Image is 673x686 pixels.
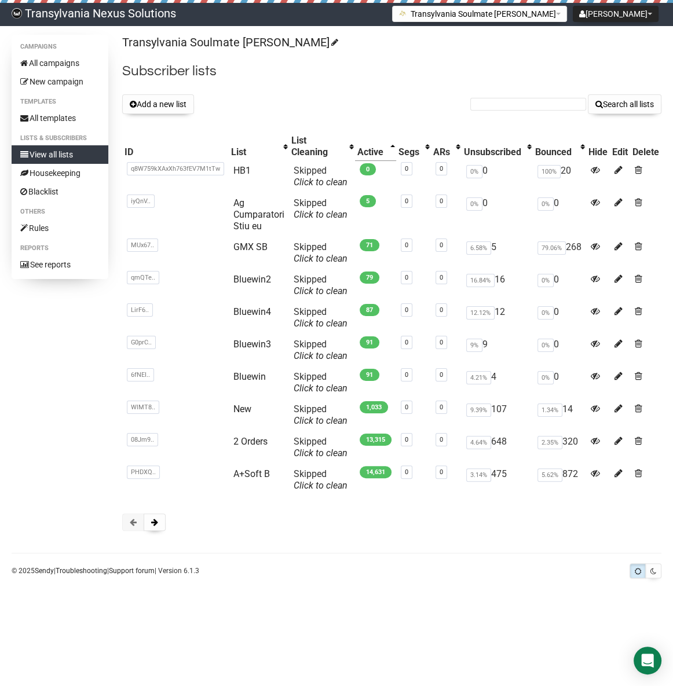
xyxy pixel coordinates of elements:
[233,197,284,232] a: Ag Cumparatori Stiu eu
[466,339,482,352] span: 9%
[466,197,482,211] span: 0%
[533,269,586,302] td: 0
[12,40,108,54] li: Campaigns
[122,61,661,82] h2: Subscriber lists
[12,95,108,109] li: Templates
[462,133,533,160] th: Unsubscribed: No sort applied, activate to apply an ascending sort
[440,197,443,205] a: 0
[360,401,388,413] span: 1,033
[405,197,408,205] a: 0
[392,6,567,22] button: Transylvania Soulmate [PERSON_NAME]
[12,205,108,219] li: Others
[535,146,575,158] div: Bounced
[405,165,408,173] a: 0
[294,468,348,491] span: Skipped
[233,403,251,414] a: New
[360,163,376,175] span: 0
[533,399,586,431] td: 14
[537,436,562,449] span: 2.35%
[440,339,443,346] a: 0
[294,350,348,361] a: Click to clean
[360,369,379,381] span: 91
[233,306,271,317] a: Bluewin4
[127,433,158,446] span: 08Jm9..
[537,339,554,352] span: 0%
[533,160,586,193] td: 20
[440,371,443,379] a: 0
[12,219,108,237] a: Rules
[634,647,661,674] div: Open Intercom Messenger
[122,133,229,160] th: ID: No sort applied, sorting is disabled
[405,468,408,476] a: 0
[537,403,562,417] span: 1.34%
[466,274,495,287] span: 16.84%
[405,371,408,379] a: 0
[462,269,533,302] td: 16
[612,146,628,158] div: Edit
[588,146,608,158] div: Hide
[533,193,586,237] td: 0
[462,193,533,237] td: 0
[125,146,226,158] div: ID
[466,241,491,255] span: 6.58%
[462,399,533,431] td: 107
[294,339,348,361] span: Skipped
[405,339,408,346] a: 0
[127,303,153,317] span: LirF6..
[294,285,348,296] a: Click to clean
[12,241,108,255] li: Reports
[233,468,270,479] a: A+Soft B
[462,160,533,193] td: 0
[122,94,194,114] button: Add a new list
[127,336,156,349] span: G0prC..
[588,94,661,114] button: Search all lists
[396,133,431,160] th: Segs: No sort applied, activate to apply an ascending sort
[291,135,343,158] div: List Cleaning
[355,133,396,160] th: Active: Ascending sort applied, activate to apply a descending sort
[431,133,462,160] th: ARs: No sort applied, activate to apply an ascending sort
[12,564,199,577] p: © 2025 | | | Version 6.1.3
[12,8,22,19] img: 586cc6b7d8bc403f0c61b981d947c989
[12,109,108,127] a: All templates
[294,165,348,188] span: Skipped
[360,195,376,207] span: 5
[440,165,443,173] a: 0
[440,468,443,476] a: 0
[233,165,251,176] a: HB1
[127,368,154,381] span: 6fNEI..
[440,241,443,249] a: 0
[398,9,408,18] img: 1.png
[533,366,586,399] td: 0
[233,436,268,447] a: 2 Orders
[12,131,108,145] li: Lists & subscribers
[360,304,379,316] span: 87
[632,146,659,158] div: Delete
[462,431,533,464] td: 648
[12,145,108,164] a: View all lists
[466,403,491,417] span: 9.39%
[294,383,348,394] a: Click to clean
[466,306,495,320] span: 12.12%
[233,339,271,350] a: Bluewin3
[294,436,348,458] span: Skipped
[294,415,348,426] a: Click to clean
[294,403,348,426] span: Skipped
[462,237,533,269] td: 5
[294,447,348,458] a: Click to clean
[466,436,491,449] span: 4.64%
[440,306,443,314] a: 0
[537,468,562,482] span: 5.62%
[533,464,586,496] td: 872
[12,72,108,91] a: New campaign
[537,274,554,287] span: 0%
[462,464,533,496] td: 475
[360,239,379,251] span: 71
[12,164,108,182] a: Housekeeping
[405,241,408,249] a: 0
[537,165,561,178] span: 100%
[533,302,586,334] td: 0
[405,306,408,314] a: 0
[586,133,610,160] th: Hide: No sort applied, sorting is disabled
[294,209,348,220] a: Click to clean
[294,306,348,329] span: Skipped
